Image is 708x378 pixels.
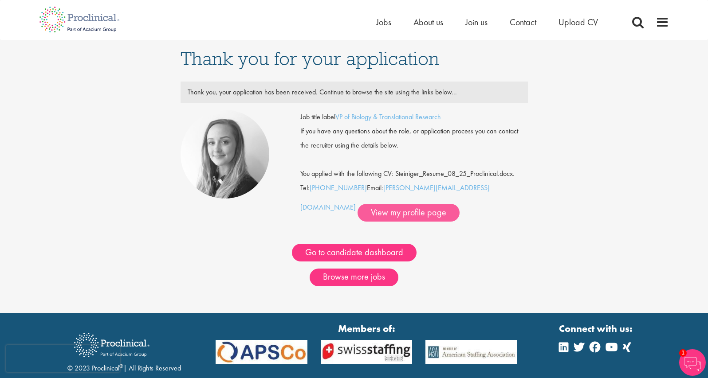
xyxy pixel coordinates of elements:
[413,16,443,28] a: About us
[419,340,524,364] img: APSCo
[358,204,460,222] a: View my profile page
[294,110,534,124] div: Job title label
[181,85,527,99] div: Thank you, your application has been received. Continue to browse the site using the links below...
[6,345,120,372] iframe: reCAPTCHA
[294,124,534,152] div: If you have any questions about the role, or application process you can contact the recruiter us...
[335,112,441,121] a: VP of Biology & Translational Research
[292,244,417,261] a: Go to candidate dashboard
[679,349,706,376] img: Chatbot
[310,183,367,192] a: [PHONE_NUMBER]
[209,340,314,364] img: APSCo
[314,340,419,364] img: APSCo
[300,183,490,212] a: [PERSON_NAME][EMAIL_ADDRESS][DOMAIN_NAME]
[181,47,439,70] span: Thank you for your application
[119,362,123,370] sup: ®
[376,16,391,28] a: Jobs
[300,110,527,222] div: Tel: Email:
[559,322,634,335] strong: Connect with us:
[181,110,269,199] img: Sofia Amark
[67,326,181,374] div: © 2023 Proclinical | All Rights Reserved
[465,16,488,28] a: Join us
[679,349,687,357] span: 1
[294,152,534,181] div: You applied with the following CV: Steiniger_Resume_08_25_Proclinical.docx.
[510,16,536,28] a: Contact
[310,269,398,286] a: Browse more jobs
[216,322,517,335] strong: Members of:
[559,16,598,28] a: Upload CV
[67,327,156,363] img: Proclinical Recruitment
